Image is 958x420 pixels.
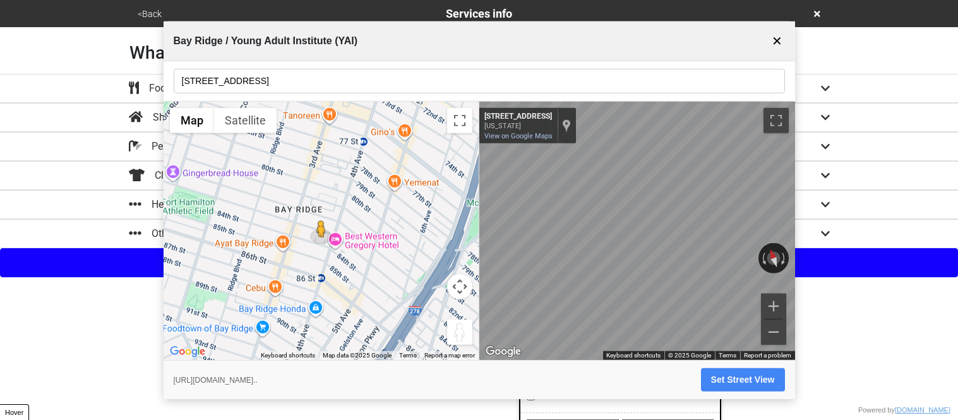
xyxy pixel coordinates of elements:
button: Drag Pegman onto the map to open Street View [447,320,472,345]
img: Google [482,344,524,360]
div: Street View [479,101,795,360]
div: Other service [129,226,209,241]
button: Zoom out [761,320,786,345]
button: Show street map [170,107,214,133]
a: View on Google Maps [484,131,553,140]
a: Report a problem [744,352,791,359]
div: Clothing [129,168,192,183]
a: Terms (opens in new tab) [399,352,417,359]
div: [STREET_ADDRESS] [484,111,552,121]
button: Map camera controls [447,274,472,299]
button: Rotate counterclockwise [758,243,767,273]
input: Search for a location... [174,68,785,93]
a: Open this area in Google Maps (opens a new window) [482,344,524,360]
span: Map data ©2025 Google [323,352,392,359]
span: [URL][DOMAIN_NAME].. [174,374,258,385]
button: Toggle fullscreen view [763,107,789,133]
a: Report a map error [424,352,475,359]
div: [US_STATE] [484,121,552,129]
div: Personal Care [129,139,213,154]
img: Google [167,344,208,360]
button: Show satellite imagery [214,107,277,133]
div: Health [129,197,181,212]
button: Set Street View [701,368,785,392]
button: Toggle fullscreen view [447,107,472,133]
button: Reset the view [762,242,784,275]
span: © 2025 Google [668,352,711,359]
button: Rotate clockwise [780,243,789,273]
div: Powered by [858,405,950,416]
div: Shelter [129,110,184,125]
a: Show location on map [562,118,571,132]
div: Map [479,101,795,360]
div: Food [129,81,172,96]
button: Keyboard shortcuts [606,351,661,360]
button: Keyboard shortcuts [261,351,315,360]
span: Bay Ridge / Young Adult Institute (YAI) [174,33,358,48]
a: Terms (opens in new tab) [719,352,736,359]
h1: What programs and services are available at this location? [129,42,829,64]
button: Zoom in [761,294,786,319]
button: <Back [134,7,165,21]
a: Open this area in Google Maps (opens a new window) [167,344,208,360]
button: ✕ [769,28,785,52]
a: [DOMAIN_NAME] [895,406,950,414]
span: Services info [446,7,512,20]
